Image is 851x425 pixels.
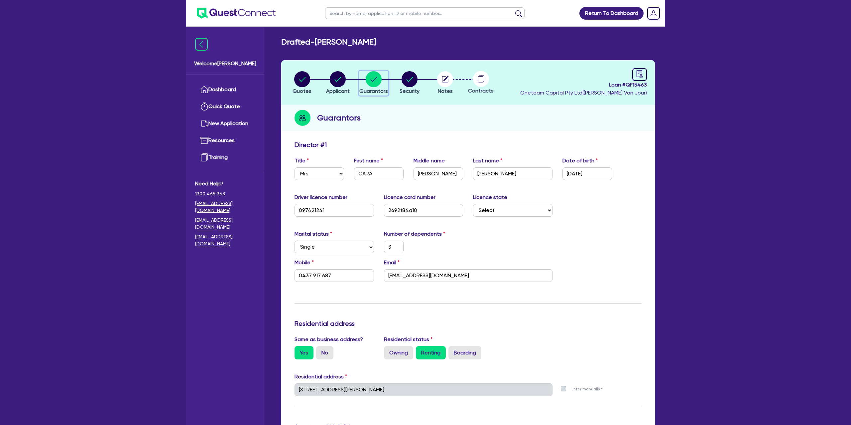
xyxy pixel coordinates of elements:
[195,115,255,132] a: New Application
[197,8,276,19] img: quest-connect-logo-blue
[295,319,642,327] h3: Residential address
[414,157,445,165] label: Middle name
[468,88,494,94] span: Contracts
[194,60,256,68] span: Welcome [PERSON_NAME]
[195,98,255,115] a: Quick Quote
[636,70,643,78] span: audit
[195,149,255,166] a: Training
[292,71,312,96] button: Quotes
[295,259,314,267] label: Mobile
[295,335,363,343] label: Same as business address?
[520,81,647,89] span: Loan # QF15463
[295,157,309,165] label: Title
[195,190,255,197] span: 1300 465 363
[295,346,313,359] label: Yes
[416,346,446,359] label: Renting
[316,346,333,359] label: No
[295,110,310,126] img: step-icon
[293,88,311,94] span: Quotes
[326,88,350,94] span: Applicant
[473,193,507,201] label: Licence state
[195,81,255,98] a: Dashboard
[295,193,347,201] label: Driver licence number
[195,38,208,51] img: icon-menu-close
[195,200,255,214] a: [EMAIL_ADDRESS][DOMAIN_NAME]
[384,259,400,267] label: Email
[562,157,598,165] label: Date of birth
[399,71,420,96] button: Security
[645,5,662,22] a: Dropdown toggle
[571,386,602,392] label: Enter manually?
[520,90,647,96] span: Oneteam Capital Pty Ltd ( [PERSON_NAME] Van Jour )
[325,7,525,19] input: Search by name, application ID or mobile number...
[295,230,332,238] label: Marital status
[473,157,502,165] label: Last name
[438,88,453,94] span: Notes
[200,119,208,127] img: new-application
[195,180,255,188] span: Need Help?
[562,167,612,180] input: DD / MM / YYYY
[326,71,350,96] button: Applicant
[448,346,481,359] label: Boarding
[400,88,420,94] span: Security
[384,346,413,359] label: Owning
[317,112,361,124] h2: Guarantors
[195,132,255,149] a: Resources
[200,136,208,144] img: resources
[384,230,445,238] label: Number of dependents
[195,233,255,247] a: [EMAIL_ADDRESS][DOMAIN_NAME]
[359,71,388,96] button: Guarantors
[200,153,208,161] img: training
[195,217,255,231] a: [EMAIL_ADDRESS][DOMAIN_NAME]
[384,335,432,343] label: Residential status
[359,88,388,94] span: Guarantors
[354,157,383,165] label: First name
[384,193,435,201] label: Licence card number
[579,7,644,20] a: Return To Dashboard
[200,103,208,110] img: quick-quote
[295,141,327,149] h3: Director # 1
[281,37,376,47] h2: Drafted - [PERSON_NAME]
[295,373,347,381] label: Residential address
[437,71,453,96] button: Notes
